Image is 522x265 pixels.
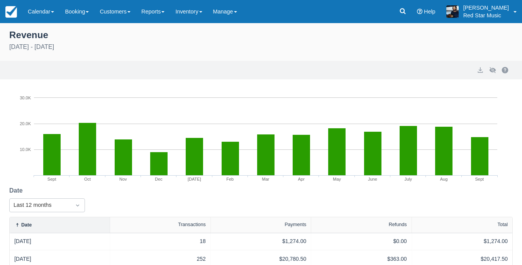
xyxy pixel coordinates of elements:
[463,12,509,19] p: Red Star Music
[227,177,234,181] tspan: Feb
[188,177,201,181] tspan: [DATE]
[215,237,306,245] div: $1,274.00
[47,177,56,181] tspan: Sept
[316,255,407,263] div: $363.00
[475,177,484,181] tspan: Sept
[215,255,306,263] div: $20,780.50
[115,237,205,245] div: 18
[155,177,163,181] tspan: Dec
[84,177,91,181] tspan: Oct
[285,222,306,227] div: Payments
[262,177,269,181] tspan: Mar
[9,28,513,41] div: Revenue
[119,177,127,181] tspan: Nov
[440,177,448,181] tspan: Aug
[417,255,508,263] div: $20,417.50
[21,222,32,228] div: Date
[115,255,205,263] div: 252
[463,4,509,12] p: [PERSON_NAME]
[417,9,422,14] i: Help
[14,255,31,263] a: [DATE]
[389,222,407,227] div: Refunds
[476,65,485,75] button: export
[405,177,412,181] tspan: July
[316,237,407,245] div: $0.00
[178,222,206,227] div: Transactions
[424,8,436,15] span: Help
[497,222,508,227] div: Total
[14,201,67,210] div: Last 12 months
[9,42,513,52] div: [DATE] - [DATE]
[333,177,341,181] tspan: May
[9,186,26,195] label: Date
[298,177,305,181] tspan: Apr
[74,201,81,209] span: Dropdown icon
[20,121,31,126] tspan: 20.0K
[14,237,31,245] a: [DATE]
[20,147,31,152] tspan: 10.0K
[20,96,31,100] tspan: 30.0K
[368,177,377,181] tspan: June
[5,6,17,18] img: checkfront-main-nav-mini-logo.png
[446,5,459,18] img: A1
[417,237,508,245] div: $1,274.00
